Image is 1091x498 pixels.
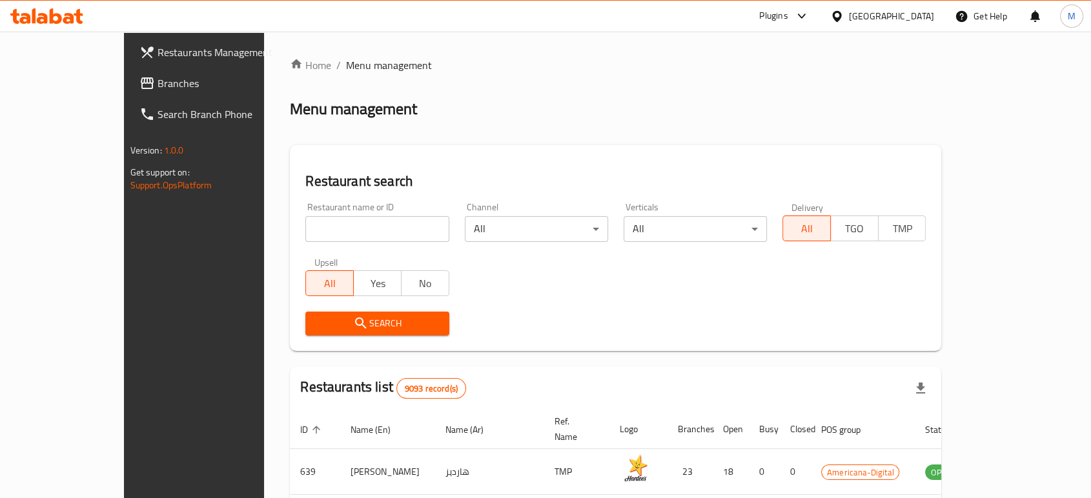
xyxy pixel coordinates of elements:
button: TGO [830,215,879,241]
a: Branches [129,68,306,99]
span: Search [316,315,438,332]
button: Search [305,312,449,335]
span: Get support on: [130,164,190,181]
span: TGO [836,219,873,238]
div: Plugins [759,8,788,24]
span: All [311,274,349,293]
th: Branches [668,410,713,449]
span: Name (Ar) [445,422,500,437]
button: No [401,270,449,296]
th: Closed [780,410,811,449]
th: Open [713,410,749,449]
span: POS group [821,422,877,437]
a: Search Branch Phone [129,99,306,130]
th: Busy [749,410,780,449]
a: Home [290,57,331,73]
td: 23 [668,449,713,495]
span: OPEN [925,465,957,480]
td: TMP [544,449,609,495]
span: Menu management [346,57,432,73]
span: Yes [359,274,396,293]
label: Upsell [314,257,338,266]
li: / [336,57,341,73]
span: 1.0.0 [164,142,184,159]
span: All [788,219,826,238]
span: ID [300,422,325,437]
td: 639 [290,449,340,495]
button: All [782,215,831,241]
td: 18 [713,449,749,495]
button: TMP [878,215,926,241]
h2: Menu management [290,99,417,119]
span: Status [925,422,967,437]
a: Restaurants Management [129,37,306,68]
span: Name (En) [351,422,407,437]
input: Search for restaurant name or ID.. [305,216,449,242]
div: All [465,216,608,242]
span: Branches [158,75,296,91]
span: Search Branch Phone [158,106,296,122]
span: Ref. Name [555,413,594,444]
h2: Restaurant search [305,172,926,191]
div: Total records count [396,378,466,399]
div: [GEOGRAPHIC_DATA] [849,9,934,23]
h2: Restaurants list [300,377,466,399]
span: Americana-Digital [822,465,899,480]
td: 0 [780,449,811,495]
div: All [624,216,767,242]
label: Delivery [791,203,824,212]
nav: breadcrumb [290,57,941,73]
span: M [1068,9,1076,23]
td: 0 [749,449,780,495]
td: هارديز [435,449,544,495]
button: Yes [353,270,402,296]
span: Restaurants Management [158,45,296,60]
td: [PERSON_NAME] [340,449,435,495]
img: Hardee's [620,453,652,485]
a: Support.OpsPlatform [130,177,212,194]
span: TMP [884,219,921,238]
span: 9093 record(s) [397,383,465,395]
th: Logo [609,410,668,449]
span: Version: [130,142,162,159]
button: All [305,270,354,296]
span: No [407,274,444,293]
div: Export file [905,373,936,404]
